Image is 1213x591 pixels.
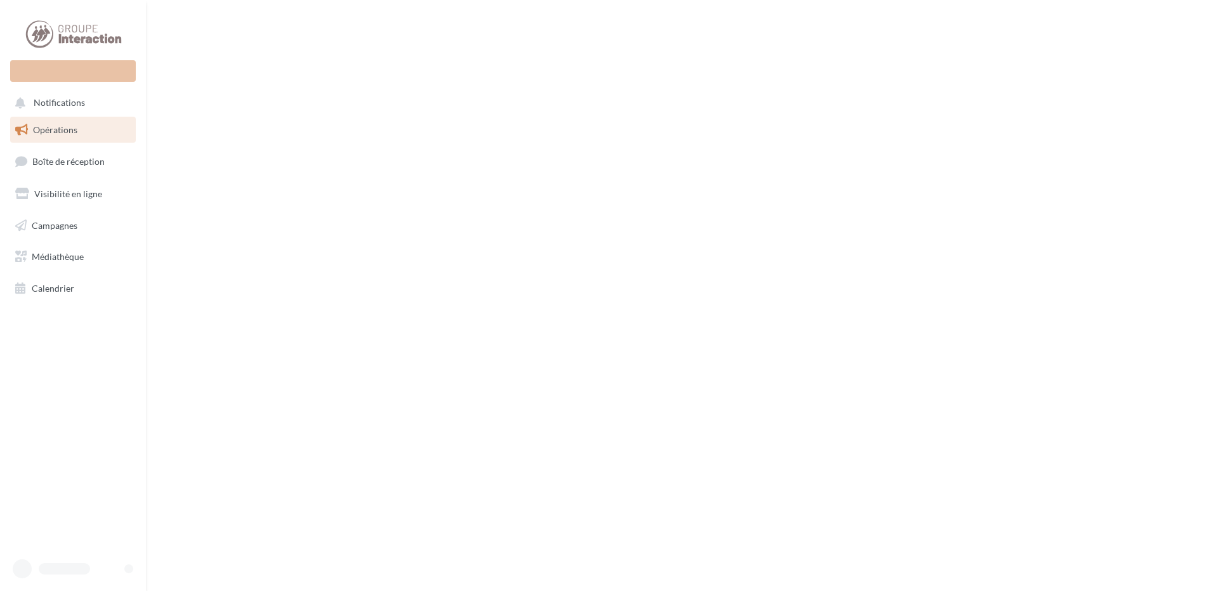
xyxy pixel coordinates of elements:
[32,283,74,294] span: Calendrier
[8,275,138,302] a: Calendrier
[8,244,138,270] a: Médiathèque
[34,98,85,108] span: Notifications
[8,148,138,175] a: Boîte de réception
[34,188,102,199] span: Visibilité en ligne
[8,117,138,143] a: Opérations
[32,156,105,167] span: Boîte de réception
[10,60,136,82] div: Nouvelle campagne
[8,181,138,207] a: Visibilité en ligne
[32,251,84,262] span: Médiathèque
[32,219,77,230] span: Campagnes
[8,212,138,239] a: Campagnes
[33,124,77,135] span: Opérations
